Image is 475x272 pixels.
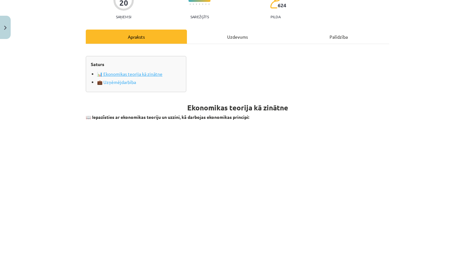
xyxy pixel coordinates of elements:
[113,14,134,19] p: Saņemsi
[190,14,209,19] p: Sarežģīts
[86,30,187,44] div: Apraksts
[196,3,197,5] img: icon-short-line-57e1e144782c952c97e751825c79c345078a6d821885a25fce030b3d8c18986b.svg
[4,26,7,30] img: icon-close-lesson-0947bae3869378f0d4975bcd49f059093ad1ed9edebbc8119c70593378902aed.svg
[270,14,281,19] p: pilda
[187,103,288,112] strong: Ekonomikas teorija kā zinātne
[202,3,203,5] img: icon-short-line-57e1e144782c952c97e751825c79c345078a6d821885a25fce030b3d8c18986b.svg
[193,3,194,5] img: icon-short-line-57e1e144782c952c97e751825c79c345078a6d821885a25fce030b3d8c18986b.svg
[187,30,288,44] div: Uzdevums
[86,114,249,120] strong: 📖 Iepazīsties ar ekonomikas teoriju un uzzini, kā darbojas ekonomikas principi:
[97,79,181,86] a: 💼 Uzņēmējdarbība
[91,61,181,68] div: Saturs
[278,3,286,8] span: 624
[97,71,181,77] a: 📊 Ekonomikas teorija kā zinātne
[199,3,200,5] img: icon-short-line-57e1e144782c952c97e751825c79c345078a6d821885a25fce030b3d8c18986b.svg
[288,30,389,44] div: Palīdzība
